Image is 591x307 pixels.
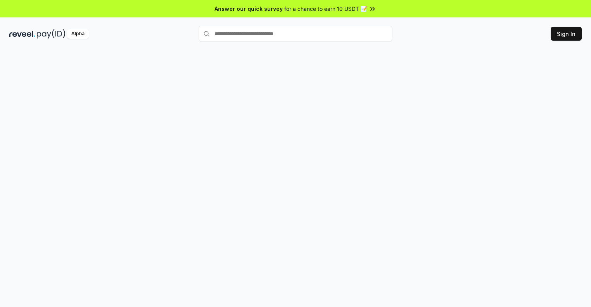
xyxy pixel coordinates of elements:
[215,5,283,13] span: Answer our quick survey
[551,27,582,41] button: Sign In
[67,29,89,39] div: Alpha
[9,29,35,39] img: reveel_dark
[37,29,65,39] img: pay_id
[284,5,367,13] span: for a chance to earn 10 USDT 📝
